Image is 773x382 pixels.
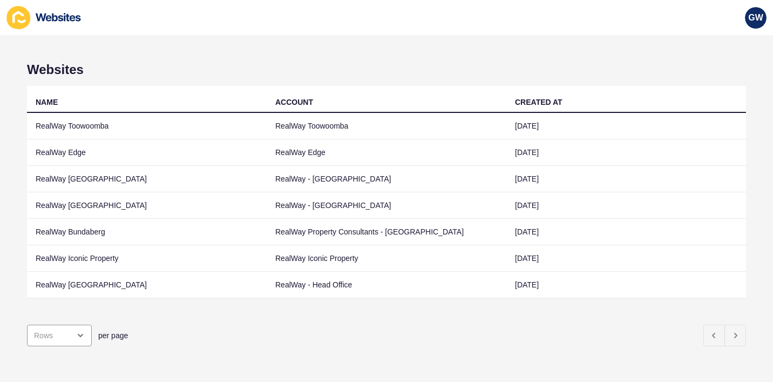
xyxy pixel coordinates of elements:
[267,166,506,192] td: RealWay - [GEOGRAPHIC_DATA]
[506,113,746,139] td: [DATE]
[98,330,128,341] span: per page
[515,97,562,108] div: CREATED AT
[506,245,746,272] td: [DATE]
[27,139,267,166] td: RealWay Edge
[27,113,267,139] td: RealWay Toowoomba
[27,219,267,245] td: RealWay Bundaberg
[27,192,267,219] td: RealWay [GEOGRAPHIC_DATA]
[267,272,506,298] td: RealWay - Head Office
[267,192,506,219] td: RealWay - [GEOGRAPHIC_DATA]
[267,113,506,139] td: RealWay Toowoomba
[506,219,746,245] td: [DATE]
[27,245,267,272] td: RealWay Iconic Property
[275,97,313,108] div: ACCOUNT
[267,245,506,272] td: RealWay Iconic Property
[506,192,746,219] td: [DATE]
[506,166,746,192] td: [DATE]
[27,325,92,346] div: open menu
[27,62,746,77] h1: Websites
[27,272,267,298] td: RealWay [GEOGRAPHIC_DATA]
[267,219,506,245] td: RealWay Property Consultants - [GEOGRAPHIC_DATA]
[267,139,506,166] td: RealWay Edge
[748,12,763,23] span: GW
[27,166,267,192] td: RealWay [GEOGRAPHIC_DATA]
[506,139,746,166] td: [DATE]
[506,272,746,298] td: [DATE]
[36,97,58,108] div: NAME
